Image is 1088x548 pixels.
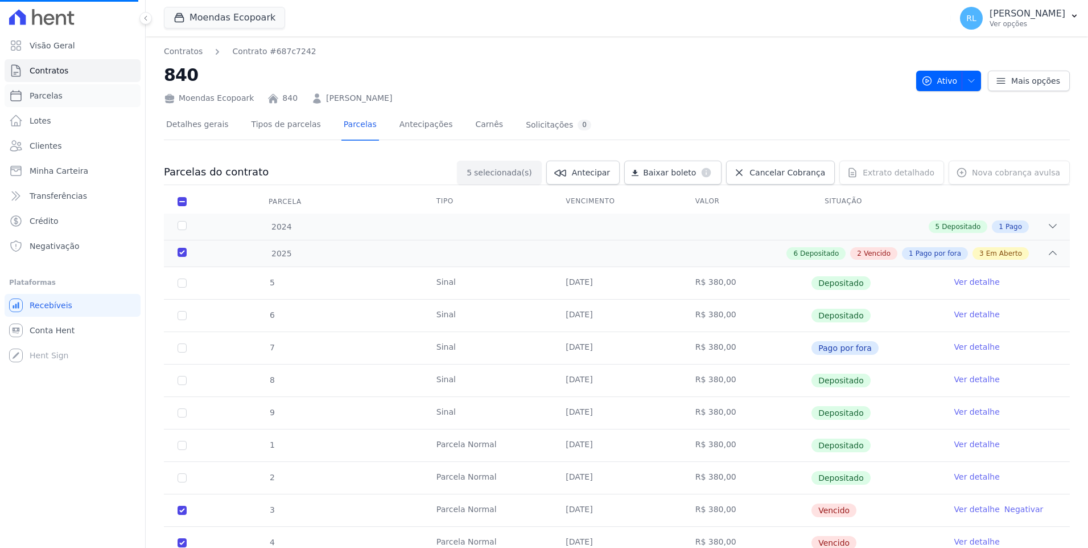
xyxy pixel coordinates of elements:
span: 1 [269,440,275,449]
span: Depositado [811,276,871,290]
a: Ver detalhe [954,374,1000,385]
span: Depositado [942,222,980,232]
div: 0 [578,120,591,130]
span: 9 [269,408,275,417]
input: Só é possível selecionar pagamentos em aberto [178,279,187,288]
h3: Parcelas do contrato [164,165,269,179]
a: Carnês [473,111,505,141]
td: R$ 380,00 [682,267,811,299]
a: Crédito [5,210,141,232]
td: [DATE] [552,300,681,332]
td: Parcela Normal [423,494,552,526]
span: selecionada(s) [474,167,532,178]
td: R$ 380,00 [682,365,811,396]
a: Visão Geral [5,34,141,57]
a: 840 [282,92,298,104]
a: Ver detalhe [954,276,1000,288]
div: Moendas Ecopoark [164,92,254,104]
td: Parcela Normal [423,430,552,461]
td: [DATE] [552,462,681,494]
a: Antecipações [397,111,455,141]
a: Ver detalhe [954,341,1000,353]
a: Cancelar Cobrança [726,161,835,185]
td: Sinal [423,332,552,364]
span: 3 [979,248,984,259]
input: default [178,506,187,515]
span: 5 [467,167,472,178]
a: Ver detalhe [954,471,1000,482]
td: R$ 380,00 [682,332,811,364]
td: Sinal [423,365,552,396]
span: 5 [935,222,940,232]
input: Só é possível selecionar pagamentos em aberto [178,343,187,353]
a: Contratos [164,46,203,58]
a: Transferências [5,185,141,207]
span: Depositado [800,248,839,259]
span: Mais opções [1011,75,1060,87]
h2: 840 [164,62,907,88]
div: Solicitações [526,120,591,130]
a: Ver detalhe [954,406,1000,418]
th: Tipo [423,190,552,214]
a: Contratos [5,59,141,82]
th: Valor [682,190,811,214]
a: Recebíveis [5,294,141,317]
span: Depositado [811,374,871,387]
button: Moendas Ecopoark [164,7,285,28]
span: Pago por fora [811,341,879,355]
span: 4 [269,538,275,547]
span: Em Aberto [986,248,1022,259]
span: Depositado [811,309,871,322]
span: Contratos [30,65,68,76]
span: Crédito [30,215,59,227]
span: Negativação [30,240,80,252]
span: Antecipar [572,167,610,178]
span: 7 [269,343,275,352]
span: Depositado [811,439,871,452]
a: Clientes [5,134,141,157]
td: R$ 380,00 [682,300,811,332]
td: Sinal [423,300,552,332]
a: Parcelas [341,111,379,141]
nav: Breadcrumb [164,46,316,58]
td: [DATE] [552,430,681,461]
a: Lotes [5,109,141,132]
span: Recebíveis [30,300,72,311]
span: Clientes [30,140,61,152]
span: Depositado [811,471,871,485]
a: Parcelas [5,84,141,107]
td: R$ 380,00 [682,397,811,429]
td: Sinal [423,397,552,429]
span: Pago [1005,222,1022,232]
span: Depositado [811,406,871,420]
a: Negativar [1004,505,1044,514]
div: Plataformas [9,276,136,289]
input: Só é possível selecionar pagamentos em aberto [178,311,187,320]
span: Conta Hent [30,325,75,336]
span: Pago por fora [916,248,961,259]
input: Só é possível selecionar pagamentos em aberto [178,441,187,450]
button: RL [PERSON_NAME] Ver opções [951,2,1088,34]
span: 2 [857,248,862,259]
a: Detalhes gerais [164,111,231,141]
td: R$ 380,00 [682,494,811,526]
a: Minha Carteira [5,160,141,182]
span: 6 [269,310,275,320]
span: 8 [269,375,275,385]
button: Ativo [916,71,982,91]
td: [DATE] [552,365,681,396]
span: Transferências [30,190,87,202]
td: R$ 380,00 [682,462,811,494]
span: Ativo [921,71,958,91]
td: R$ 380,00 [682,430,811,461]
td: [DATE] [552,494,681,526]
a: Mais opções [988,71,1070,91]
a: Conta Hent [5,319,141,342]
span: 2 [269,473,275,482]
span: 6 [793,248,798,259]
td: [DATE] [552,397,681,429]
span: RL [966,14,976,22]
th: Situação [811,190,940,214]
span: Lotes [30,115,51,126]
a: Negativação [5,235,141,257]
